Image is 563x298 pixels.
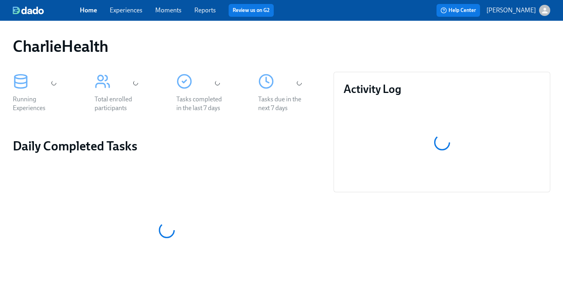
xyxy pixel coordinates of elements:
button: [PERSON_NAME] [486,5,550,16]
a: Moments [155,6,182,14]
a: Review us on G2 [233,6,270,14]
a: dado [13,6,80,14]
div: Tasks completed in the last 7 days [176,95,227,112]
h1: CharlieHealth [13,37,109,56]
a: Experiences [110,6,142,14]
a: Reports [194,6,216,14]
img: dado [13,6,44,14]
button: Review us on G2 [229,4,274,17]
h2: Daily Completed Tasks [13,138,321,154]
span: Help Center [441,6,476,14]
h3: Activity Log [344,82,540,96]
button: Help Center [437,4,480,17]
p: [PERSON_NAME] [486,6,536,15]
div: Tasks due in the next 7 days [258,95,309,112]
a: Home [80,6,97,14]
div: Running Experiences [13,95,64,112]
div: Total enrolled participants [95,95,146,112]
